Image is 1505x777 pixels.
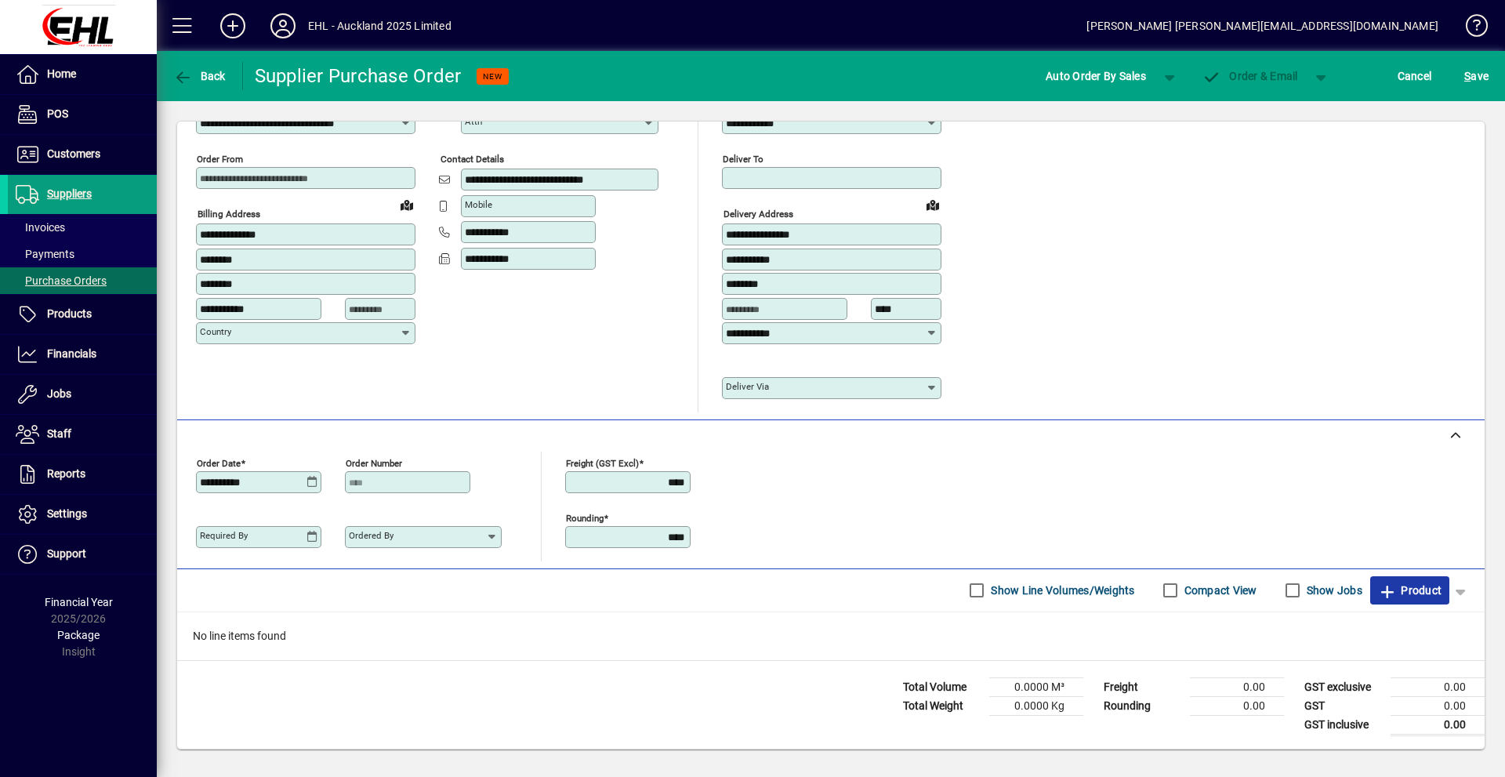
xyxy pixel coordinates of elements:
[177,612,1485,660] div: No line items found
[1046,64,1146,89] span: Auto Order By Sales
[200,326,231,337] mat-label: Country
[1195,62,1306,90] button: Order & Email
[16,248,74,260] span: Payments
[308,13,451,38] div: EHL - Auckland 2025 Limited
[45,596,113,608] span: Financial Year
[989,677,1083,696] td: 0.0000 M³
[723,154,763,165] mat-label: Deliver To
[8,135,157,174] a: Customers
[895,696,989,715] td: Total Weight
[8,535,157,574] a: Support
[1394,62,1436,90] button: Cancel
[566,457,639,468] mat-label: Freight (GST excl)
[8,335,157,374] a: Financials
[465,116,482,127] mat-label: Attn
[8,415,157,454] a: Staff
[1391,677,1485,696] td: 0.00
[47,427,71,440] span: Staff
[8,214,157,241] a: Invoices
[1454,3,1485,54] a: Knowledge Base
[1202,70,1298,82] span: Order & Email
[57,629,100,641] span: Package
[394,192,419,217] a: View on map
[47,507,87,520] span: Settings
[465,199,492,210] mat-label: Mobile
[1038,62,1154,90] button: Auto Order By Sales
[920,192,945,217] a: View on map
[1296,715,1391,735] td: GST inclusive
[197,154,243,165] mat-label: Order from
[8,295,157,334] a: Products
[8,455,157,494] a: Reports
[47,387,71,400] span: Jobs
[1391,715,1485,735] td: 0.00
[726,381,769,392] mat-label: Deliver via
[47,307,92,320] span: Products
[47,547,86,560] span: Support
[1460,62,1492,90] button: Save
[1096,677,1190,696] td: Freight
[989,696,1083,715] td: 0.0000 Kg
[47,67,76,80] span: Home
[47,347,96,360] span: Financials
[8,267,157,294] a: Purchase Orders
[1190,677,1284,696] td: 0.00
[1378,578,1442,603] span: Product
[255,64,462,89] div: Supplier Purchase Order
[16,221,65,234] span: Invoices
[8,495,157,534] a: Settings
[1391,696,1485,715] td: 0.00
[1464,64,1489,89] span: ave
[988,583,1134,598] label: Show Line Volumes/Weights
[47,467,85,480] span: Reports
[173,70,226,82] span: Back
[8,241,157,267] a: Payments
[157,62,243,90] app-page-header-button: Back
[1296,677,1391,696] td: GST exclusive
[566,512,604,523] mat-label: Rounding
[1464,70,1471,82] span: S
[1086,13,1438,38] div: [PERSON_NAME] [PERSON_NAME][EMAIL_ADDRESS][DOMAIN_NAME]
[346,457,402,468] mat-label: Order number
[16,274,107,287] span: Purchase Orders
[208,12,258,40] button: Add
[258,12,308,40] button: Profile
[169,62,230,90] button: Back
[47,147,100,160] span: Customers
[1398,64,1432,89] span: Cancel
[483,71,502,82] span: NEW
[1304,583,1362,598] label: Show Jobs
[1370,576,1449,605] button: Product
[8,95,157,134] a: POS
[47,107,68,120] span: POS
[8,55,157,94] a: Home
[1190,696,1284,715] td: 0.00
[1096,696,1190,715] td: Rounding
[1296,696,1391,715] td: GST
[47,187,92,200] span: Suppliers
[197,457,241,468] mat-label: Order date
[1181,583,1257,598] label: Compact View
[895,677,989,696] td: Total Volume
[349,530,393,541] mat-label: Ordered by
[8,375,157,414] a: Jobs
[200,530,248,541] mat-label: Required by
